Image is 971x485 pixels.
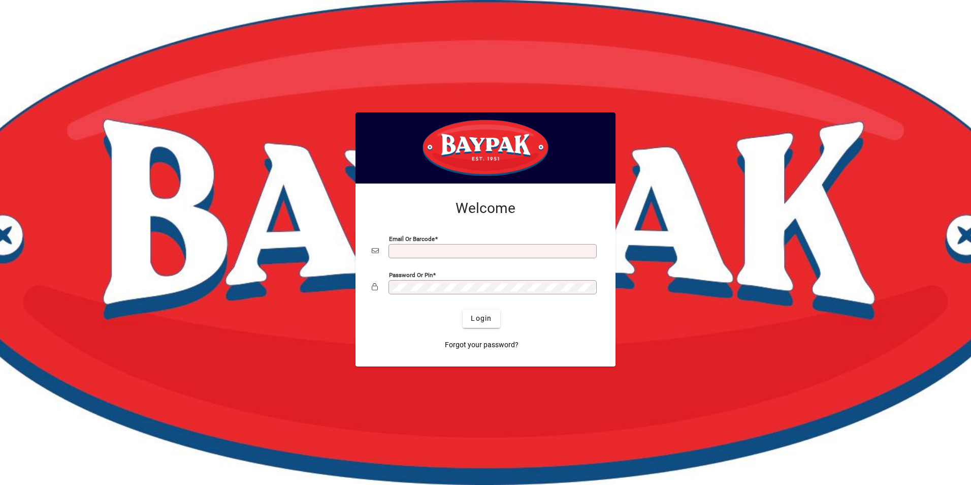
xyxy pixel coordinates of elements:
a: Forgot your password? [441,336,523,354]
span: Forgot your password? [445,340,519,350]
mat-label: Password or Pin [389,271,433,278]
span: Login [471,313,492,324]
h2: Welcome [372,200,599,217]
button: Login [463,310,500,328]
mat-label: Email or Barcode [389,235,435,242]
